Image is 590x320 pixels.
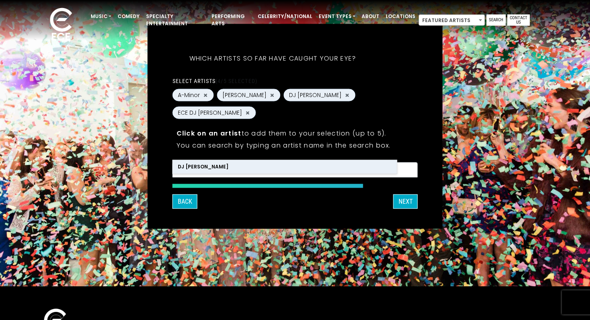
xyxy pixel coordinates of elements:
span: [PERSON_NAME] [222,91,267,99]
button: Remove DJ Allure [344,91,350,99]
button: Next [393,194,418,209]
p: to add them to your selection (up to 5). [177,128,414,138]
strong: Click on an artist [177,129,242,138]
span: Featured Artists [419,15,484,26]
button: Back [173,194,197,209]
a: Contact Us [507,14,530,26]
p: You can search by typing an artist name in the search box. [177,140,414,150]
a: Comedy [114,10,143,23]
span: ECE DJ [PERSON_NAME] [178,109,242,117]
a: Search [486,14,506,26]
a: Music [87,10,114,23]
label: Select artists [173,77,257,85]
li: DJ [PERSON_NAME] [173,160,397,174]
a: Locations [382,10,419,23]
button: Remove Aaron Payes [269,91,275,99]
span: DJ [PERSON_NAME] [289,91,342,99]
a: Celebrity/National [254,10,315,23]
a: Event Types [315,10,358,23]
button: Remove ECE DJ KEN MARKOVITS [244,109,251,116]
a: Specialty Entertainment [143,10,208,30]
h5: Which artists so far have caught your eye? [173,44,373,73]
a: About [358,10,382,23]
img: ece_new_logo_whitev2-1.png [41,6,81,45]
span: Featured Artists [419,14,485,26]
button: Remove A-Minor [202,91,209,99]
span: (4/5 selected) [216,78,257,84]
a: Performing Arts [208,10,254,30]
span: A-Minor [178,91,200,99]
